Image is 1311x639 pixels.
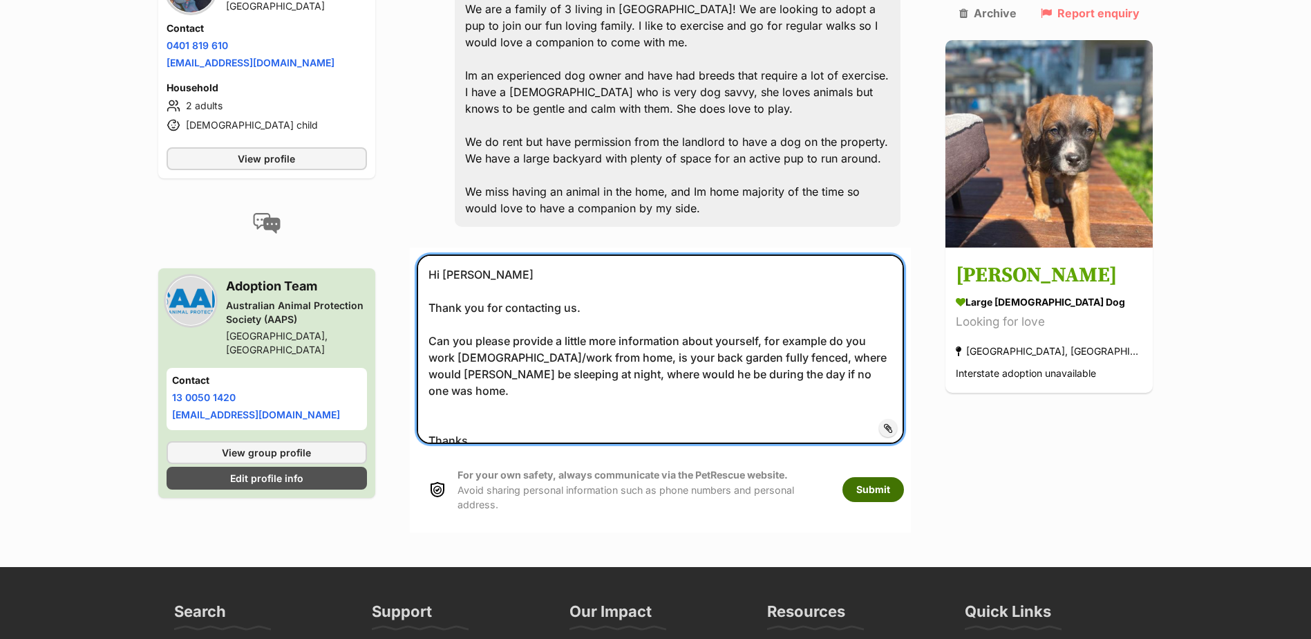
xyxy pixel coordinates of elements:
div: [GEOGRAPHIC_DATA], [GEOGRAPHIC_DATA] [226,329,367,357]
h4: Contact [172,373,361,387]
h3: Resources [767,602,845,629]
a: [PERSON_NAME] large [DEMOGRAPHIC_DATA] Dog Looking for love [GEOGRAPHIC_DATA], [GEOGRAPHIC_DATA] ... [945,250,1153,393]
div: Looking for love [956,313,1142,332]
li: [DEMOGRAPHIC_DATA] child [167,117,367,133]
a: 13 0050 1420 [172,391,236,403]
h3: Support [372,602,432,629]
h3: Adoption Team [226,277,367,296]
h4: Contact [167,21,367,35]
h3: Search [174,602,226,629]
a: Edit profile info [167,467,367,490]
a: [EMAIL_ADDRESS][DOMAIN_NAME] [167,57,334,68]
h3: Our Impact [569,602,652,629]
span: View group profile [222,445,311,460]
a: View profile [167,147,367,170]
h3: [PERSON_NAME] [956,261,1142,292]
a: 0401 819 610 [167,39,228,51]
h3: Quick Links [965,602,1051,629]
div: large [DEMOGRAPHIC_DATA] Dog [956,295,1142,310]
img: Dennis Reynolds [945,40,1153,248]
span: View profile [238,151,295,166]
div: [GEOGRAPHIC_DATA], [GEOGRAPHIC_DATA] [956,342,1142,361]
img: conversation-icon-4a6f8262b818ee0b60e3300018af0b2d0b884aa5de6e9bcb8d3d4eeb1a70a7c4.svg [253,213,281,234]
a: Archive [959,7,1017,19]
span: Interstate adoption unavailable [956,368,1096,380]
button: Submit [842,477,904,502]
strong: For your own safety, always communicate via the PetRescue website. [458,469,788,481]
div: Australian Animal Protection Society (AAPS) [226,299,367,326]
li: 2 adults [167,98,367,114]
a: Report enquiry [1041,7,1140,19]
span: Edit profile info [230,471,303,485]
h4: Household [167,81,367,95]
a: [EMAIL_ADDRESS][DOMAIN_NAME] [172,409,340,420]
p: Avoid sharing personal information such as phone numbers and personal address. [458,467,829,512]
a: View group profile [167,441,367,464]
img: Australian Animal Protection Society (AAPS) profile pic [167,277,215,325]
